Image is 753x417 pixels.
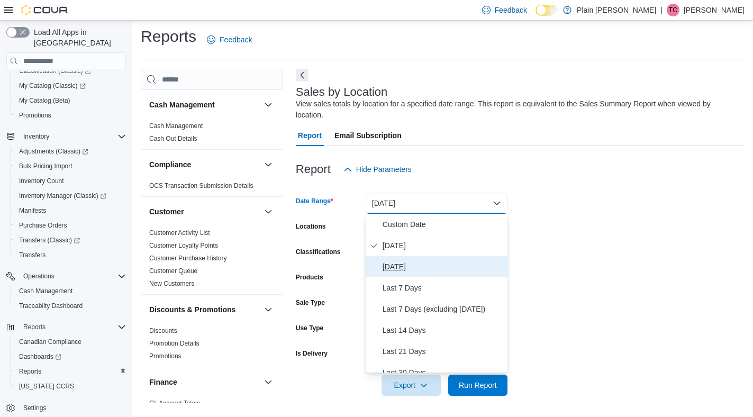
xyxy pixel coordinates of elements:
h3: Cash Management [149,99,215,110]
a: Promotion Details [149,340,199,347]
span: Load All Apps in [GEOGRAPHIC_DATA] [30,27,126,48]
span: Customer Loyalty Points [149,241,218,250]
span: Reports [19,367,41,376]
a: Reports [15,365,46,378]
span: Inventory Manager (Classic) [19,192,106,200]
a: Transfers (Classic) [11,233,130,248]
div: Discounts & Promotions [141,324,283,367]
button: Operations [2,269,130,284]
div: Compliance [141,179,283,196]
span: Bulk Pricing Import [19,162,72,170]
a: Inventory Manager (Classic) [11,188,130,203]
span: Traceabilty Dashboard [19,302,83,310]
span: Inventory Manager (Classic) [15,189,126,202]
a: Promotions [15,109,56,122]
button: Cash Management [11,284,130,298]
span: Purchase Orders [15,219,126,232]
span: Traceabilty Dashboard [15,300,126,312]
span: Last 21 Days [383,345,503,358]
h3: Discounts & Promotions [149,304,235,315]
a: Dashboards [11,349,130,364]
div: View sales totals by location for a specified date range. This report is equivalent to the Sales ... [296,98,739,121]
a: Discounts [149,327,177,334]
span: Operations [19,270,126,283]
label: Sale Type [296,298,325,307]
span: Inventory [23,132,49,141]
h3: Customer [149,206,184,217]
button: Inventory [19,130,53,143]
button: Traceabilty Dashboard [11,298,130,313]
h3: Sales by Location [296,86,388,98]
button: Reports [11,364,130,379]
span: Settings [23,404,46,412]
span: My Catalog (Classic) [15,79,126,92]
span: Transfers (Classic) [15,234,126,247]
a: Feedback [203,29,256,50]
span: Promotions [15,109,126,122]
label: Locations [296,222,326,231]
span: Customer Activity List [149,229,210,237]
div: Tatum Carson [667,4,679,16]
label: Date Range [296,197,333,205]
button: Purchase Orders [11,218,130,233]
a: Transfers [15,249,50,261]
div: Select listbox [366,214,507,373]
a: Adjustments (Classic) [15,145,93,158]
span: Transfers (Classic) [19,236,80,244]
span: Promotions [149,352,182,360]
a: Canadian Compliance [15,336,86,348]
span: Customer Purchase History [149,254,227,262]
span: Adjustments (Classic) [15,145,126,158]
div: Customer [141,226,283,294]
button: Reports [2,320,130,334]
a: Adjustments (Classic) [11,144,130,159]
button: Reports [19,321,50,333]
span: Dashboards [19,352,61,361]
a: Customer Purchase History [149,255,227,262]
button: Finance [149,377,260,387]
a: Customer Loyalty Points [149,242,218,249]
a: Customer Queue [149,267,197,275]
p: [PERSON_NAME] [684,4,745,16]
span: Last 7 Days [383,282,503,294]
button: Compliance [262,158,275,171]
button: Manifests [11,203,130,218]
span: Settings [19,401,126,414]
button: Operations [19,270,59,283]
p: Plain [PERSON_NAME] [577,4,656,16]
span: Bulk Pricing Import [15,160,126,173]
a: Settings [19,402,50,414]
span: [DATE] [383,239,503,252]
a: Dashboards [15,350,66,363]
button: Bulk Pricing Import [11,159,130,174]
button: Inventory Count [11,174,130,188]
button: Next [296,69,309,81]
span: Purchase Orders [19,221,67,230]
a: [US_STATE] CCRS [15,380,78,393]
a: OCS Transaction Submission Details [149,182,253,189]
label: Classifications [296,248,341,256]
span: Inventory [19,130,126,143]
span: Manifests [19,206,46,215]
span: Reports [23,323,46,331]
span: Feedback [495,5,527,15]
span: Cash Management [15,285,126,297]
a: Cash Out Details [149,135,197,142]
a: Transfers (Classic) [15,234,84,247]
button: Cash Management [262,98,275,111]
button: My Catalog (Beta) [11,93,130,108]
span: Feedback [220,34,252,45]
button: Cash Management [149,99,260,110]
a: Purchase Orders [15,219,71,232]
button: Finance [262,376,275,388]
span: GL Account Totals [149,399,200,407]
label: Products [296,273,323,282]
a: Manifests [15,204,50,217]
span: Run Report [459,380,497,391]
h1: Reports [141,26,196,47]
p: | [660,4,663,16]
button: [DATE] [366,193,507,214]
span: Manifests [15,204,126,217]
span: Cash Management [149,122,203,130]
span: [DATE] [383,260,503,273]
